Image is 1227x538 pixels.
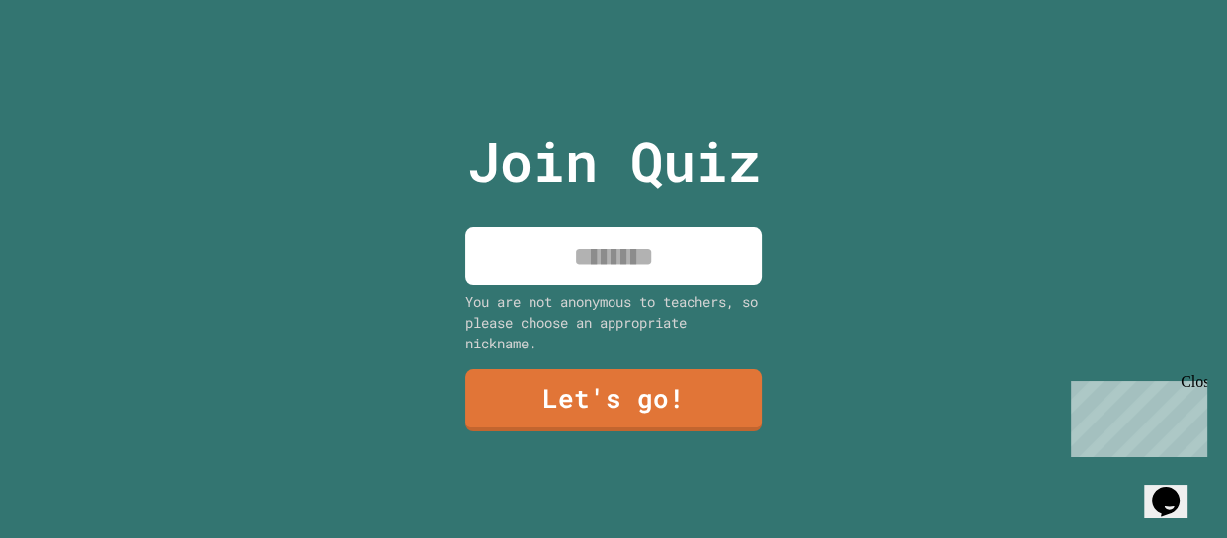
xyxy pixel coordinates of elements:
p: Join Quiz [467,120,761,202]
a: Let's go! [465,369,762,431]
div: Chat with us now!Close [8,8,136,125]
div: You are not anonymous to teachers, so please choose an appropriate nickname. [465,291,762,353]
iframe: chat widget [1063,373,1207,457]
iframe: chat widget [1144,459,1207,518]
